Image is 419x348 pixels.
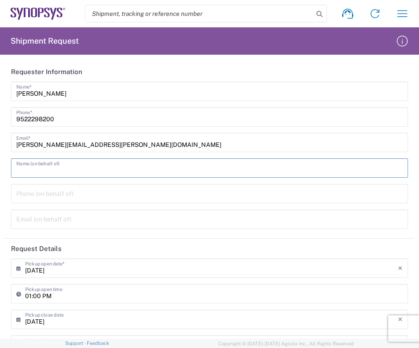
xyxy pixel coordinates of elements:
span: Copyright © [DATE]-[DATE] Agistix Inc., All Rights Reserved [218,340,354,348]
h2: Shipment Request [11,36,79,46]
input: Shipment, tracking or reference number [85,5,313,22]
a: Support [65,341,87,346]
h2: Request Details [11,244,62,253]
i: × [398,312,403,326]
h2: Requester Information [11,67,82,76]
i: × [398,261,403,275]
a: Feedback [87,341,109,346]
